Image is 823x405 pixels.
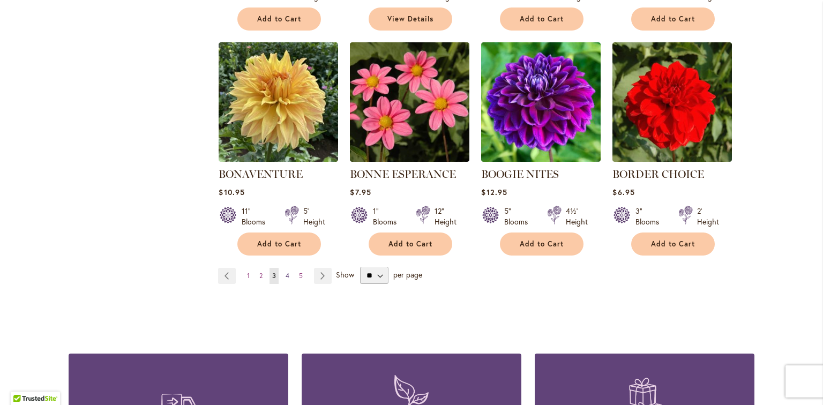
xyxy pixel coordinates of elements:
button: Add to Cart [369,232,452,256]
span: Add to Cart [520,14,564,24]
span: Add to Cart [257,239,301,249]
a: 1 [244,268,252,284]
a: View Details [369,7,452,31]
a: BORDER CHOICE [612,168,704,181]
span: Add to Cart [651,14,695,24]
span: Add to Cart [388,239,432,249]
button: Add to Cart [237,7,321,31]
button: Add to Cart [500,7,583,31]
span: $10.95 [219,187,244,197]
div: 4½' Height [566,206,588,227]
iframe: Launch Accessibility Center [8,367,38,397]
a: Bonaventure [219,154,338,164]
a: 4 [283,268,292,284]
span: 2 [259,272,263,280]
div: 2' Height [697,206,719,227]
div: 5' Height [303,206,325,227]
a: 2 [257,268,265,284]
a: BOOGIE NITES [481,154,601,164]
img: Bonaventure [219,42,338,162]
span: View Details [387,14,433,24]
a: BOOGIE NITES [481,168,559,181]
button: Add to Cart [631,7,715,31]
span: 3 [272,272,276,280]
button: Add to Cart [237,232,321,256]
span: Show [336,269,354,280]
div: 11" Blooms [242,206,272,227]
button: Add to Cart [631,232,715,256]
span: Add to Cart [520,239,564,249]
a: BONNE ESPERANCE [350,168,456,181]
div: 3" Blooms [635,206,665,227]
div: 1" Blooms [373,206,403,227]
button: Add to Cart [500,232,583,256]
img: BOOGIE NITES [481,42,601,162]
a: 5 [296,268,305,284]
a: BORDER CHOICE [612,154,732,164]
span: $12.95 [481,187,507,197]
div: 12" Height [435,206,457,227]
span: $7.95 [350,187,371,197]
img: BORDER CHOICE [612,42,732,162]
span: per page [393,269,422,280]
a: BONNE ESPERANCE [350,154,469,164]
img: BONNE ESPERANCE [350,42,469,162]
div: 5" Blooms [504,206,534,227]
span: $6.95 [612,187,634,197]
span: 1 [247,272,250,280]
span: Add to Cart [651,239,695,249]
span: Add to Cart [257,14,301,24]
span: 5 [299,272,303,280]
span: 4 [286,272,289,280]
a: BONAVENTURE [219,168,303,181]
